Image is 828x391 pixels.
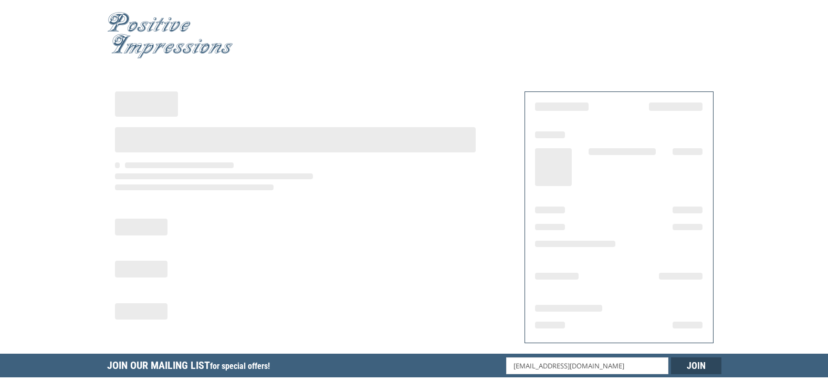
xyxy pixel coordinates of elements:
span: for special offers! [210,361,270,371]
h5: Join Our Mailing List [107,354,275,380]
input: Email [506,357,668,374]
input: Join [671,357,721,374]
img: Positive Impressions [107,12,233,59]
